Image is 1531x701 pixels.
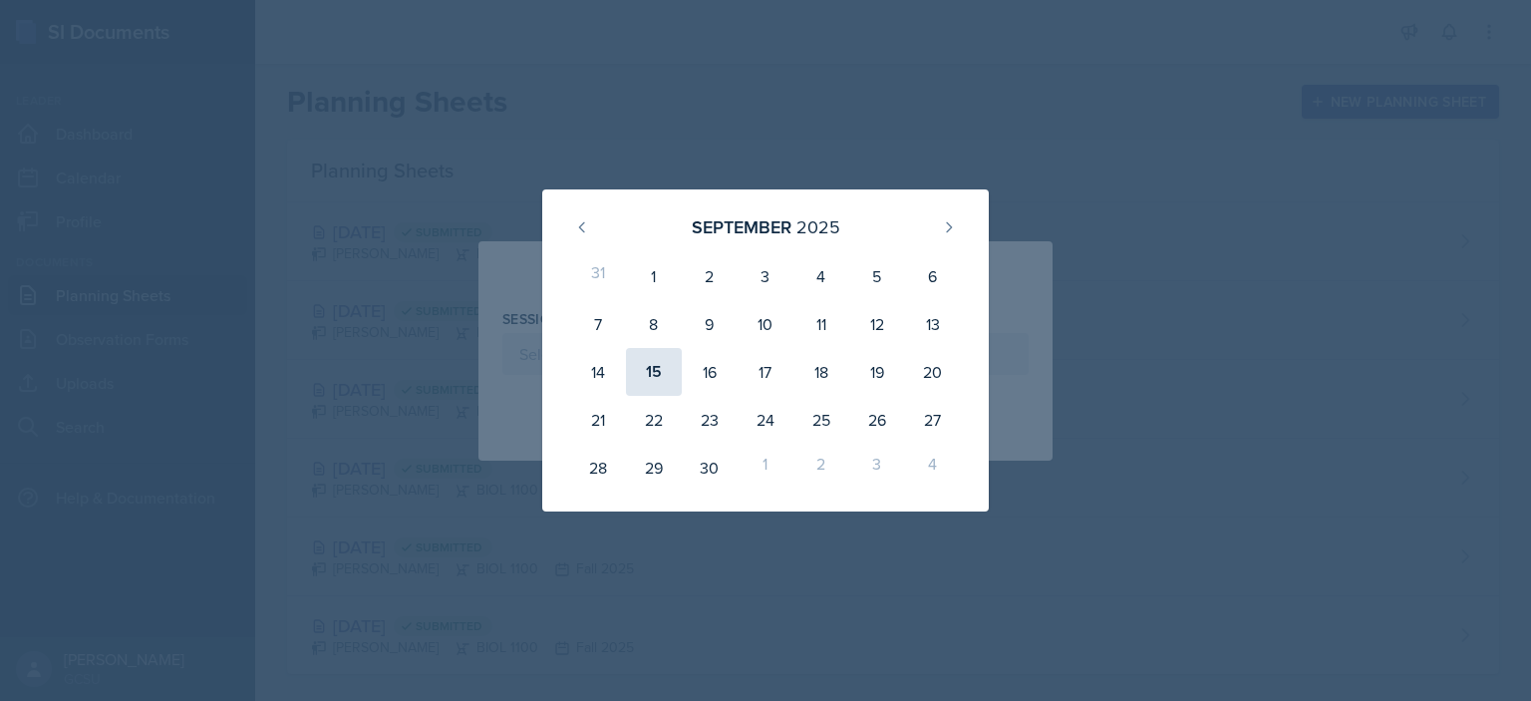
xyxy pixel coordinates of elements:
div: 2 [793,444,849,492]
div: 5 [849,252,905,300]
div: 13 [905,300,961,348]
div: 1 [738,444,793,492]
div: September [692,213,791,240]
div: 2025 [796,213,840,240]
div: 30 [682,444,738,492]
div: 29 [626,444,682,492]
div: 8 [626,300,682,348]
div: 22 [626,396,682,444]
div: 15 [626,348,682,396]
div: 9 [682,300,738,348]
div: 6 [905,252,961,300]
div: 4 [905,444,961,492]
div: 1 [626,252,682,300]
div: 23 [682,396,738,444]
div: 28 [570,444,626,492]
div: 2 [682,252,738,300]
div: 31 [570,252,626,300]
div: 3 [738,252,793,300]
div: 12 [849,300,905,348]
div: 18 [793,348,849,396]
div: 4 [793,252,849,300]
div: 20 [905,348,961,396]
div: 19 [849,348,905,396]
div: 17 [738,348,793,396]
div: 25 [793,396,849,444]
div: 24 [738,396,793,444]
div: 16 [682,348,738,396]
div: 11 [793,300,849,348]
div: 27 [905,396,961,444]
div: 26 [849,396,905,444]
div: 7 [570,300,626,348]
div: 10 [738,300,793,348]
div: 3 [849,444,905,492]
div: 14 [570,348,626,396]
div: 21 [570,396,626,444]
